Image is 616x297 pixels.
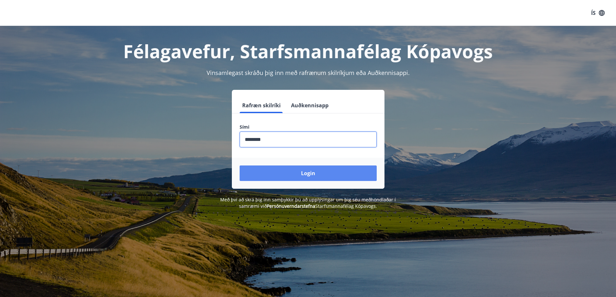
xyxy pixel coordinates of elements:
[588,7,608,19] button: ÍS
[207,69,410,77] span: Vinsamlegast skráðu þig inn með rafrænum skilríkjum eða Auðkennisappi.
[240,165,377,181] button: Login
[220,196,396,209] span: Með því að skrá þig inn samþykkir þú að upplýsingar um þig séu meðhöndlaðar í samræmi við Starfsm...
[288,98,331,113] button: Auðkennisapp
[240,124,377,130] label: Sími
[83,39,533,63] h1: Félagavefur, Starfsmannafélag Kópavogs
[240,98,283,113] button: Rafræn skilríki
[267,203,315,209] a: Persónuverndarstefna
